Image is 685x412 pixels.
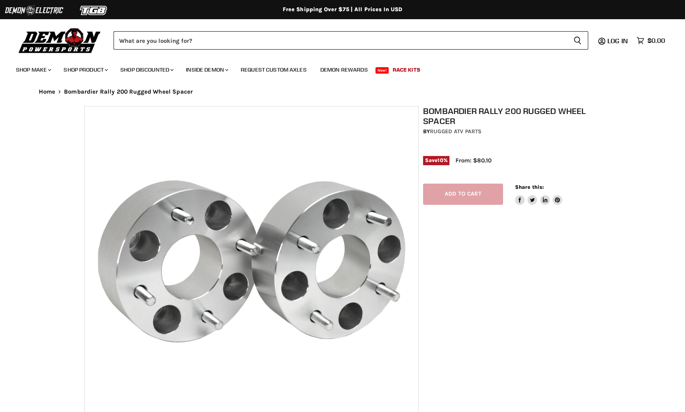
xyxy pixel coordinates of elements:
[64,88,193,95] span: Bombardier Rally 200 Rugged Wheel Spacer
[423,127,605,136] div: by
[23,6,663,13] div: Free Shipping Over $75 | All Prices In USD
[180,62,233,78] a: Inside Demon
[430,128,481,135] a: Rugged ATV Parts
[647,37,665,44] span: $0.00
[314,62,374,78] a: Demon Rewards
[10,62,56,78] a: Shop Make
[4,3,64,18] img: Demon Electric Logo 2
[64,3,124,18] img: TGB Logo 2
[39,88,56,95] a: Home
[58,62,113,78] a: Shop Product
[10,58,663,78] ul: Main menu
[423,156,449,165] span: Save %
[235,62,313,78] a: Request Custom Axles
[114,31,567,50] input: Search
[633,35,669,46] a: $0.00
[114,31,588,50] form: Product
[515,184,563,205] aside: Share this:
[515,184,544,190] span: Share this:
[387,62,426,78] a: Race Kits
[607,37,628,45] span: Log in
[423,106,605,126] h1: Bombardier Rally 200 Rugged Wheel Spacer
[375,67,389,74] span: New!
[23,88,663,95] nav: Breadcrumbs
[455,157,491,164] span: From: $80.10
[437,157,443,163] span: 10
[604,37,633,44] a: Log in
[16,26,104,54] img: Demon Powersports
[567,31,588,50] button: Search
[114,62,178,78] a: Shop Discounted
